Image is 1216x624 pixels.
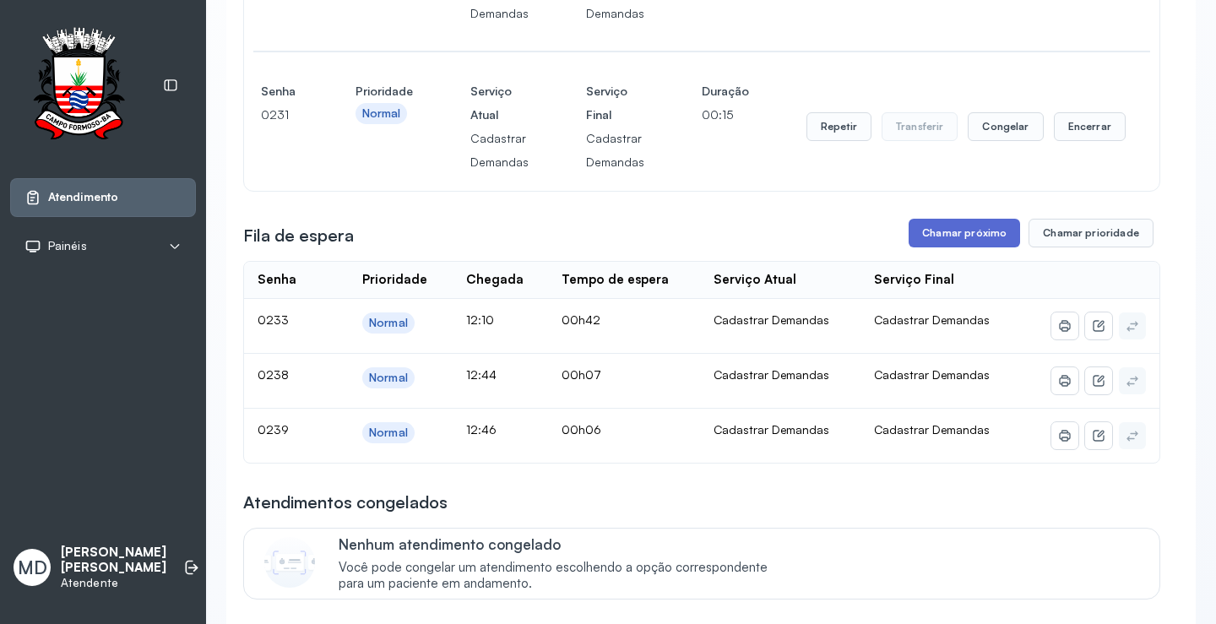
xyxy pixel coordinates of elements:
h3: Fila de espera [243,224,354,247]
span: 00h06 [562,422,601,437]
span: 0233 [258,312,289,327]
p: Cadastrar Demandas [470,127,529,174]
div: Normal [369,316,408,330]
div: Cadastrar Demandas [714,312,848,328]
span: 00h42 [562,312,600,327]
div: Normal [369,426,408,440]
div: Normal [369,371,408,385]
span: 00h07 [562,367,601,382]
div: Prioridade [362,272,427,288]
span: Atendimento [48,190,118,204]
button: Transferir [882,112,958,141]
p: Atendente [61,576,166,590]
button: Repetir [806,112,871,141]
img: Imagem de CalloutCard [264,537,315,588]
a: Atendimento [24,189,182,206]
span: Cadastrar Demandas [874,312,990,327]
div: Chegada [466,272,524,288]
h4: Duração [702,79,749,103]
h4: Serviço Final [586,79,644,127]
h4: Senha [261,79,298,103]
button: Congelar [968,112,1043,141]
h4: Serviço Atual [470,79,529,127]
div: Serviço Atual [714,272,796,288]
h4: Prioridade [356,79,413,103]
div: Senha [258,272,296,288]
div: Serviço Final [874,272,954,288]
div: Tempo de espera [562,272,669,288]
p: Cadastrar Demandas [586,127,644,174]
p: 00:15 [702,103,749,127]
p: [PERSON_NAME] [PERSON_NAME] [61,545,166,577]
span: Você pode congelar um atendimento escolhendo a opção correspondente para um paciente em andamento. [339,560,785,592]
button: Chamar próximo [909,219,1020,247]
span: 0239 [258,422,289,437]
button: Chamar prioridade [1029,219,1154,247]
span: 0238 [258,367,289,382]
div: Cadastrar Demandas [714,422,848,437]
p: Nenhum atendimento congelado [339,535,785,553]
span: 12:10 [466,312,494,327]
span: Cadastrar Demandas [874,422,990,437]
span: Cadastrar Demandas [874,367,990,382]
span: 12:46 [466,422,497,437]
div: Normal [362,106,401,121]
h3: Atendimentos congelados [243,491,448,514]
p: 0231 [261,103,298,127]
span: Painéis [48,239,87,253]
img: Logotipo do estabelecimento [18,27,139,144]
div: Cadastrar Demandas [714,367,848,383]
span: 12:44 [466,367,497,382]
button: Encerrar [1054,112,1126,141]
